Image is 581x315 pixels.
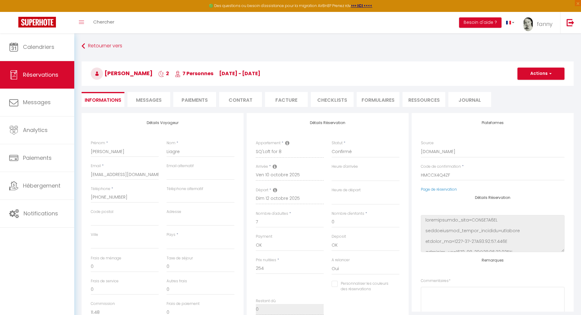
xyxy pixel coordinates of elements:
[23,126,48,134] span: Analytics
[91,140,105,146] label: Prénom
[167,209,181,215] label: Adresse
[567,19,574,26] img: logout
[219,70,260,77] span: [DATE] - [DATE]
[158,70,169,77] span: 2
[332,234,346,240] label: Deposit
[256,234,272,240] label: Payment
[265,92,308,107] li: Facture
[91,278,119,284] label: Frais de service
[421,140,434,146] label: Source
[93,19,114,25] span: Chercher
[524,17,533,31] img: ...
[136,97,162,104] span: Messages
[459,17,502,28] button: Besoin d'aide ?
[256,164,268,170] label: Arrivée
[91,255,121,261] label: Frais de ménage
[332,140,343,146] label: Statut
[167,186,203,192] label: Téléphone alternatif
[167,301,200,307] label: Frais de paiement
[357,92,399,107] li: FORMULAIRES
[91,121,234,125] h4: Détails Voyageur
[23,71,58,79] span: Réservations
[256,257,276,263] label: Prix nuitées
[332,187,361,193] label: Heure de départ
[448,92,491,107] li: Journal
[351,3,372,8] a: >>> ICI <<<<
[167,140,175,146] label: Nom
[537,20,553,28] span: fanny
[82,41,574,52] a: Retourner vers
[23,98,51,106] span: Messages
[91,69,153,77] span: [PERSON_NAME]
[91,209,113,215] label: Code postal
[256,211,288,217] label: Nombre d'adultes
[173,92,216,107] li: Paiements
[82,92,124,107] li: Informations
[89,12,119,33] a: Chercher
[91,163,101,169] label: Email
[256,140,281,146] label: Appartement
[167,255,193,261] label: Taxe de séjour
[256,121,399,125] h4: Détails Réservation
[167,278,187,284] label: Autres frais
[421,278,450,284] label: Commentaires
[421,258,564,262] h4: Remarques
[23,43,54,51] span: Calendriers
[91,301,115,307] label: Commission
[421,164,461,170] label: Code de confirmation
[91,232,98,238] label: Ville
[23,154,52,162] span: Paiements
[421,196,564,200] h4: Détails Réservation
[175,70,213,77] span: 7 Personnes
[167,163,194,169] label: Email alternatif
[311,92,354,107] li: CHECKLISTS
[167,232,175,238] label: Pays
[256,187,268,193] label: Départ
[421,121,564,125] h4: Plateformes
[18,17,56,27] img: Super Booking
[219,92,262,107] li: Contrat
[91,186,110,192] label: Téléphone
[519,12,560,33] a: ... fanny
[421,187,457,192] a: Page de réservation
[256,298,276,304] label: Restant dû
[24,210,58,217] span: Notifications
[332,257,350,263] label: A relancer
[23,182,61,189] span: Hébergement
[517,68,564,80] button: Actions
[332,211,364,217] label: Nombre d'enfants
[403,92,445,107] li: Ressources
[332,164,358,170] label: Heure d'arrivée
